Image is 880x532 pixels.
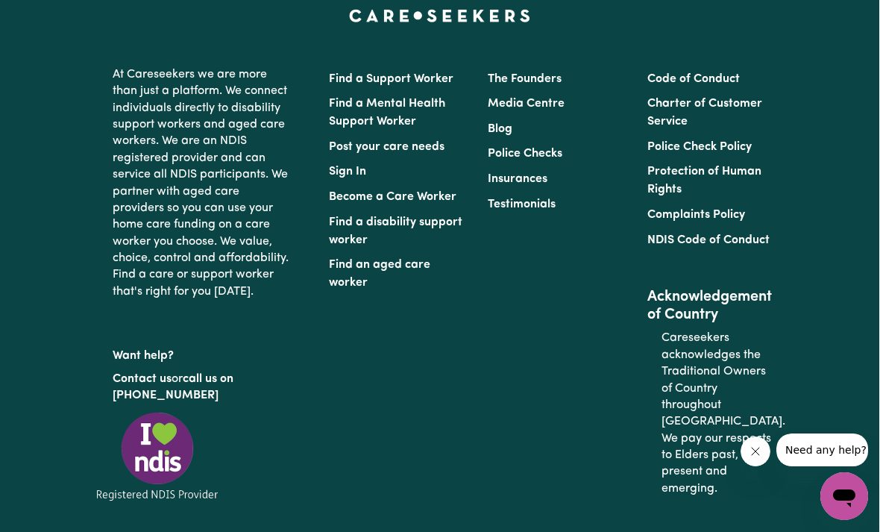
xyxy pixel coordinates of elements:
h2: Acknowledgement of Country [647,288,788,324]
p: At Careseekers we are more than just a platform. We connect individuals directly to disability su... [113,60,289,306]
a: Police Check Policy [647,141,752,153]
img: Registered NDIS provider [90,410,224,503]
p: Careseekers acknowledges the Traditional Owners of Country throughout [GEOGRAPHIC_DATA]. We pay o... [661,324,774,503]
a: NDIS Code of Conduct [647,234,770,246]
a: Find an aged care worker [329,259,430,289]
a: Find a disability support worker [329,216,462,246]
a: Police Checks [488,148,562,160]
a: Blog [488,123,512,135]
a: Careseekers home page [349,10,530,22]
a: Charter of Customer Service [647,98,762,128]
a: Media Centre [488,98,565,110]
a: Complaints Policy [647,209,745,221]
a: Testimonials [488,198,556,210]
p: or [113,365,289,410]
iframe: Close message [741,436,770,466]
a: The Founders [488,73,562,85]
a: Code of Conduct [647,73,740,85]
a: Protection of Human Rights [647,166,761,195]
p: Want help? [113,342,289,364]
a: Find a Support Worker [329,73,453,85]
a: Find a Mental Health Support Worker [329,98,445,128]
a: Sign In [329,166,366,178]
iframe: Button to launch messaging window [820,472,868,520]
iframe: Message from company [776,434,868,466]
a: Post your care needs [329,141,444,153]
a: Become a Care Worker [329,191,456,203]
a: Insurances [488,173,547,185]
a: Contact us [113,373,172,385]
